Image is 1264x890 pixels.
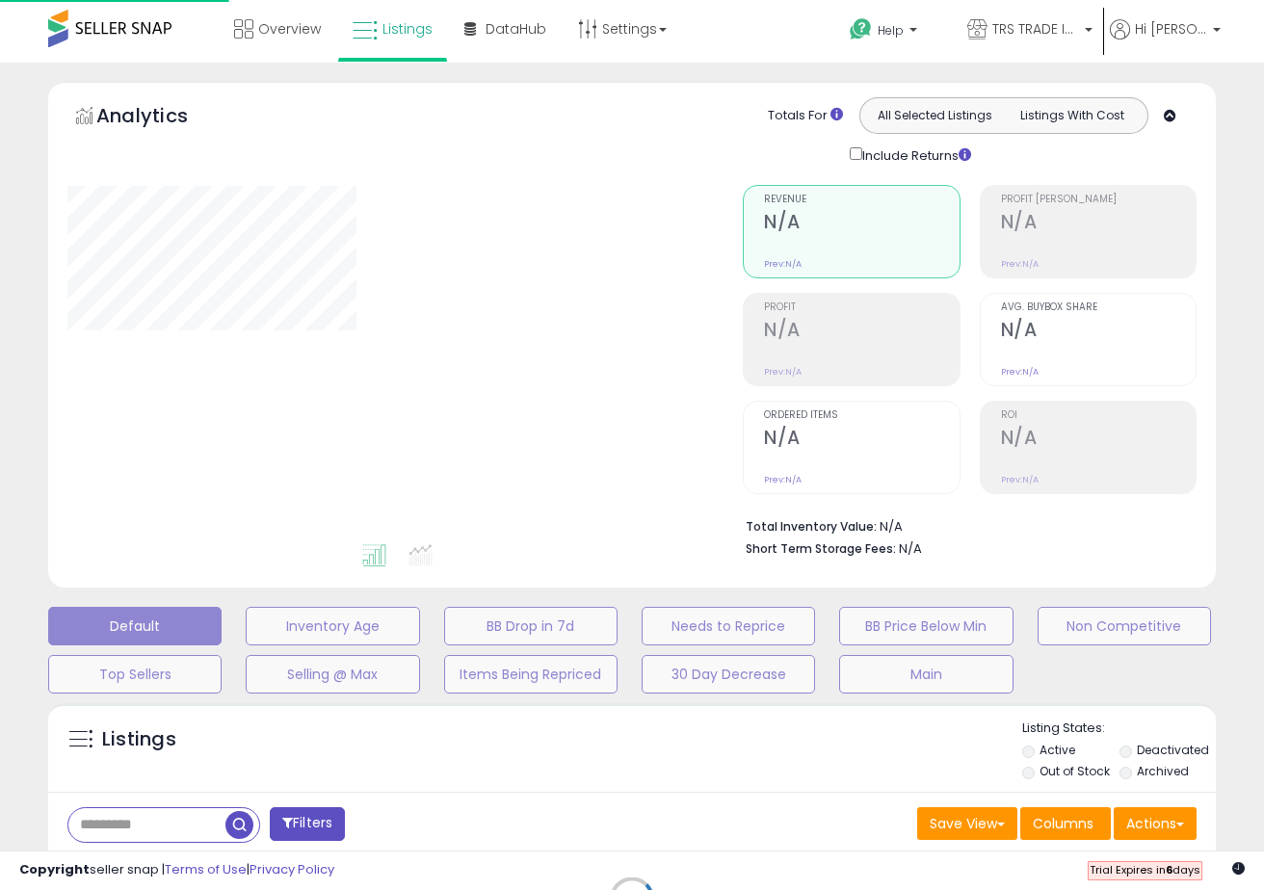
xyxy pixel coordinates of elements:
[746,513,1182,537] li: N/A
[444,607,618,645] button: BB Drop in 7d
[19,861,334,879] div: seller snap | |
[865,103,1004,128] button: All Selected Listings
[764,211,959,237] h2: N/A
[19,860,90,878] strong: Copyright
[1135,19,1207,39] span: Hi [PERSON_NAME]
[1001,302,1196,313] span: Avg. Buybox Share
[48,607,222,645] button: Default
[835,144,994,166] div: Include Returns
[1038,607,1211,645] button: Non Competitive
[764,195,959,205] span: Revenue
[642,655,815,694] button: 30 Day Decrease
[764,410,959,421] span: Ordered Items
[878,22,904,39] span: Help
[486,19,546,39] span: DataHub
[1110,19,1221,63] a: Hi [PERSON_NAME]
[382,19,433,39] span: Listings
[768,107,843,125] div: Totals For
[992,19,1079,39] span: TRS TRADE INC
[1001,366,1039,378] small: Prev: N/A
[642,607,815,645] button: Needs to Reprice
[1001,427,1196,453] h2: N/A
[96,102,225,134] h5: Analytics
[246,655,419,694] button: Selling @ Max
[1003,103,1142,128] button: Listings With Cost
[764,427,959,453] h2: N/A
[258,19,321,39] span: Overview
[839,655,1013,694] button: Main
[746,518,877,535] b: Total Inventory Value:
[764,302,959,313] span: Profit
[1001,195,1196,205] span: Profit [PERSON_NAME]
[1001,211,1196,237] h2: N/A
[246,607,419,645] button: Inventory Age
[444,655,618,694] button: Items Being Repriced
[48,655,222,694] button: Top Sellers
[899,539,922,558] span: N/A
[1001,410,1196,421] span: ROI
[764,366,802,378] small: Prev: N/A
[834,3,950,63] a: Help
[849,17,873,41] i: Get Help
[764,258,802,270] small: Prev: N/A
[764,474,802,485] small: Prev: N/A
[1001,474,1039,485] small: Prev: N/A
[1001,258,1039,270] small: Prev: N/A
[839,607,1013,645] button: BB Price Below Min
[746,540,896,557] b: Short Term Storage Fees:
[1001,319,1196,345] h2: N/A
[764,319,959,345] h2: N/A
